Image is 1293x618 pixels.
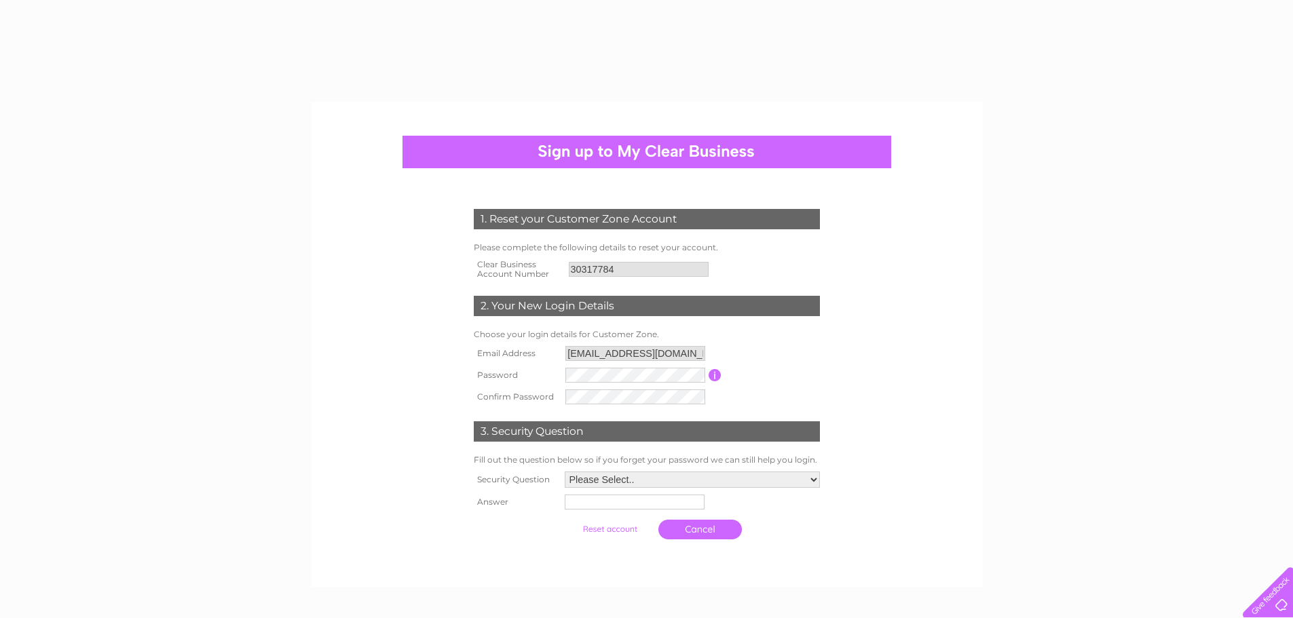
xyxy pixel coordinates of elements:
th: Answer [470,491,561,513]
input: Information [709,369,722,381]
div: 1. Reset your Customer Zone Account [474,209,820,229]
td: Fill out the question below so if you forget your password we can still help you login. [470,452,823,468]
div: 3. Security Question [474,421,820,442]
th: Confirm Password [470,386,563,408]
a: Cancel [658,520,742,539]
th: Email Address [470,343,563,364]
input: Submit [568,520,652,539]
div: 2. Your New Login Details [474,296,820,316]
th: Clear Business Account Number [470,256,565,283]
th: Security Question [470,468,561,491]
th: Password [470,364,563,386]
td: Choose your login details for Customer Zone. [470,326,823,343]
td: Please complete the following details to reset your account. [470,239,823,256]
